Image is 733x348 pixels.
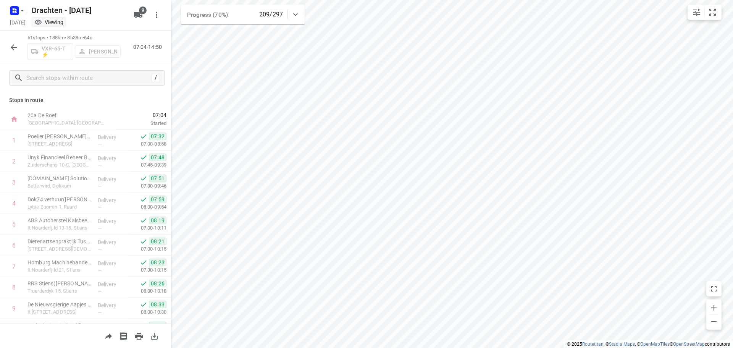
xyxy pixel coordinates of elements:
[98,322,126,330] p: Delivery
[140,196,147,203] svg: Done
[609,342,635,347] a: Stadia Maps
[27,203,92,211] p: Lytse Buorren 1, Raard
[98,225,102,231] span: —
[181,5,305,24] div: Progress (70%)209/297
[27,308,92,316] p: It Achterbosk 19b, Stiens
[140,301,147,308] svg: Done
[582,342,604,347] a: Routetitan
[129,245,166,253] p: 07:00-10:15
[129,266,166,274] p: 07:30-10:15
[27,196,92,203] p: Dok74 verhuur(Renate Jelsma)
[98,280,126,288] p: Delivery
[140,175,147,182] svg: Done
[98,162,102,168] span: —
[116,120,166,127] p: Started
[140,238,147,245] svg: Done
[129,203,166,211] p: 08:00-09:54
[98,183,102,189] span: —
[149,280,166,287] span: 08:26
[131,332,147,339] span: Print route
[149,217,166,224] span: 08:19
[27,161,92,169] p: Zuiderschans 10-C, Dokkum
[27,322,92,329] p: Pathologie Friesland(Hilde Strating)
[149,196,166,203] span: 07:59
[27,217,92,224] p: ABS Autoherstel Kalsbeek Stiens(Inge)
[27,182,92,190] p: Betterwird, Dokkum
[140,217,147,224] svg: Done
[27,280,92,287] p: RRS Stiens(Patricia Bruinsma)
[98,246,102,252] span: —
[27,238,92,245] p: Dierenartsenpraktijk Tusken Waed en le(Anneke)
[27,133,92,140] p: Poelier van der Wal(Marijn Van der wal)
[27,154,92,161] p: Unyk Financieel Beheer BV(Anke)
[640,342,670,347] a: OpenMapTiles
[27,175,92,182] p: Quub.it Solutions B.V.(Wouter Flootman)
[140,133,147,140] svg: Done
[149,259,166,266] span: 08:23
[133,43,165,51] p: 07:04-14:50
[27,224,92,232] p: It Noarderfjild 13-15, Stiens
[101,332,116,339] span: Share route
[12,305,16,312] div: 9
[26,72,152,84] input: Search stops within route
[98,259,126,267] p: Delivery
[140,322,147,329] svg: Done
[149,154,166,161] span: 07:48
[98,175,126,183] p: Delivery
[129,161,166,169] p: 07:45-09:39
[98,141,102,147] span: —
[140,280,147,287] svg: Done
[98,196,126,204] p: Delivery
[12,179,16,186] div: 3
[689,5,704,20] button: Map settings
[131,7,146,23] button: 9
[129,287,166,295] p: 08:00-10:18
[98,267,102,273] span: —
[82,35,84,40] span: •
[705,5,720,20] button: Fit zoom
[149,301,166,308] span: 08:33
[98,217,126,225] p: Delivery
[84,35,92,40] span: 64u
[149,133,166,140] span: 07:32
[12,284,16,291] div: 8
[12,200,16,207] div: 4
[567,342,730,347] li: © 2025 , © , © © contributors
[27,119,107,127] p: [GEOGRAPHIC_DATA], [GEOGRAPHIC_DATA]
[12,158,16,165] div: 2
[27,112,107,119] p: 20a De Roef
[12,242,16,249] div: 6
[139,6,147,14] span: 9
[129,308,166,316] p: 08:00-10:30
[98,309,102,315] span: —
[27,34,121,42] p: 51 stops • 188km • 8h38m
[116,332,131,339] span: Print shipping labels
[98,288,102,294] span: —
[98,238,126,246] p: Delivery
[98,204,102,210] span: —
[12,221,16,228] div: 5
[149,322,166,329] span: 08:46
[140,154,147,161] svg: Done
[259,10,283,19] p: 209/297
[129,140,166,148] p: 07:00-08:58
[12,263,16,270] div: 7
[673,342,705,347] a: OpenStreetMap
[98,154,126,162] p: Delivery
[27,287,92,295] p: Truerderdyk 15, Stiens
[149,238,166,245] span: 08:21
[187,11,228,18] span: Progress (70%)
[140,259,147,266] svg: Done
[129,224,166,232] p: 07:00-10:11
[688,5,722,20] div: small contained button group
[98,301,126,309] p: Delivery
[27,140,92,148] p: Triemsterloane 60, Kollumerzwaag
[149,7,164,23] button: More
[98,133,126,141] p: Delivery
[147,332,162,339] span: Download route
[129,182,166,190] p: 07:30-09:46
[152,74,160,82] div: /
[9,96,162,104] p: Stops in route
[149,175,166,182] span: 07:51
[27,259,92,266] p: Homburg Machinehandel B.V.(Thibaudier)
